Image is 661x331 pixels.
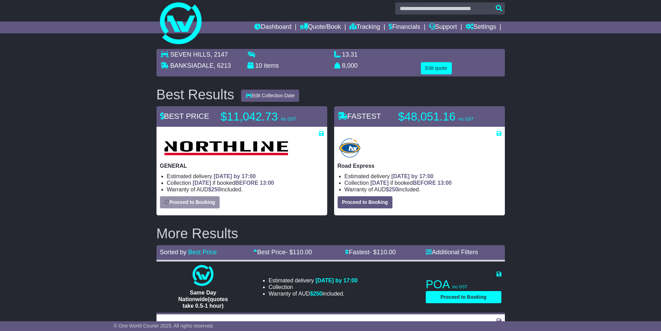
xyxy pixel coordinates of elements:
span: $ [208,187,221,192]
span: , 6213 [214,62,231,69]
span: 10 [255,62,262,69]
span: inc GST [452,284,467,289]
img: Hunter Express: Road Express [338,137,362,159]
span: Sorted by [160,249,187,256]
button: Proceed to Booking [338,196,392,208]
li: Estimated delivery [345,173,501,180]
span: BEFORE [235,180,259,186]
div: Best Results [153,87,238,102]
span: if booked [193,180,274,186]
button: Edit quote [421,62,452,74]
span: 13:00 [260,180,274,186]
li: Collection [167,180,324,186]
a: Support [429,22,457,33]
span: 250 [313,291,322,297]
span: 250 [211,187,221,192]
button: Proceed to Booking [426,291,501,303]
img: One World Courier: Same Day Nationwide(quotes take 0.5-1 hour) [193,265,213,286]
a: Additional Filters [426,249,478,256]
span: BEFORE [413,180,436,186]
a: Quote/Book [300,22,341,33]
button: Proceed to Booking [160,196,220,208]
a: Best Price- $110.00 [253,249,312,256]
span: Same Day Nationwide(quotes take 0.5-1 hour) [178,290,228,309]
button: Edit Collection Date [241,90,299,102]
span: inc GST [281,117,296,122]
span: 8,000 [342,62,358,69]
a: Fastest- $110.00 [345,249,396,256]
span: [DATE] by 17:00 [391,173,434,179]
span: 13.31 [342,51,358,58]
li: Estimated delivery [269,277,358,284]
p: Road Express [338,163,501,169]
span: 110.00 [293,249,312,256]
p: POA [426,278,501,291]
span: items [264,62,279,69]
p: $11,042.73 [221,110,307,124]
span: , 2147 [211,51,228,58]
span: $ [386,187,398,192]
a: Tracking [349,22,380,33]
span: - $ [286,249,312,256]
span: © One World Courier 2025. All rights reserved. [114,323,214,329]
span: [DATE] [193,180,211,186]
li: Warranty of AUD included. [167,186,324,193]
span: if booked [370,180,451,186]
a: Best Price [188,249,217,256]
a: Settings [466,22,496,33]
h2: More Results [156,226,505,241]
span: 110.00 [377,249,396,256]
span: [DATE] by 17:00 [214,173,256,179]
img: Northline Distribution: GENERAL [160,137,292,159]
span: FASTEST [338,112,381,121]
span: 250 [389,187,398,192]
li: Collection [269,284,358,290]
li: Warranty of AUD included. [269,290,358,297]
a: Dashboard [254,22,291,33]
span: inc GST [459,117,474,122]
span: BANKSIADALE [170,62,214,69]
span: [DATE] [370,180,389,186]
span: [DATE] by 17:00 [315,278,358,283]
p: $48,051.16 [398,110,485,124]
li: Estimated delivery [167,173,324,180]
span: - $ [369,249,396,256]
span: SEVEN HILLS [170,51,211,58]
li: Warranty of AUD included. [345,186,501,193]
a: Financials [389,22,420,33]
li: Collection [345,180,501,186]
span: BEST PRICE [160,112,209,121]
span: $ [310,291,322,297]
p: GENERAL [160,163,324,169]
span: 13:00 [438,180,452,186]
